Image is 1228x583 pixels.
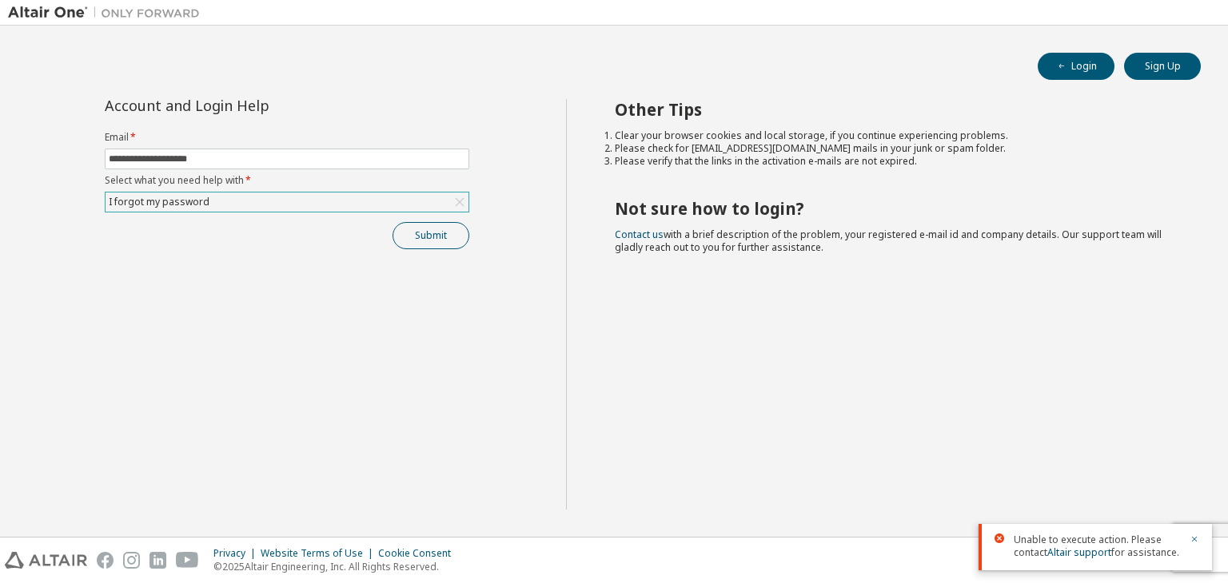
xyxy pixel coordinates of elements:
img: instagram.svg [123,552,140,569]
h2: Other Tips [615,99,1173,120]
div: Website Terms of Use [261,547,378,560]
img: youtube.svg [176,552,199,569]
img: altair_logo.svg [5,552,87,569]
span: with a brief description of the problem, your registered e-mail id and company details. Our suppo... [615,228,1162,254]
div: Cookie Consent [378,547,460,560]
div: Privacy [213,547,261,560]
p: © 2025 Altair Engineering, Inc. All Rights Reserved. [213,560,460,573]
li: Clear your browser cookies and local storage, if you continue experiencing problems. [615,129,1173,142]
li: Please verify that the links in the activation e-mails are not expired. [615,155,1173,168]
button: Login [1038,53,1114,80]
img: facebook.svg [97,552,114,569]
a: Altair support [1047,545,1111,559]
img: Altair One [8,5,208,21]
div: Account and Login Help [105,99,397,112]
div: I forgot my password [106,192,468,212]
img: linkedin.svg [150,552,166,569]
label: Select what you need help with [105,174,469,187]
button: Submit [393,222,469,249]
a: Contact us [615,228,664,241]
h2: Not sure how to login? [615,198,1173,219]
div: I forgot my password [106,193,212,211]
button: Sign Up [1124,53,1201,80]
span: Unable to execute action. Please contact for assistance. [1014,533,1180,559]
li: Please check for [EMAIL_ADDRESS][DOMAIN_NAME] mails in your junk or spam folder. [615,142,1173,155]
label: Email [105,131,469,144]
